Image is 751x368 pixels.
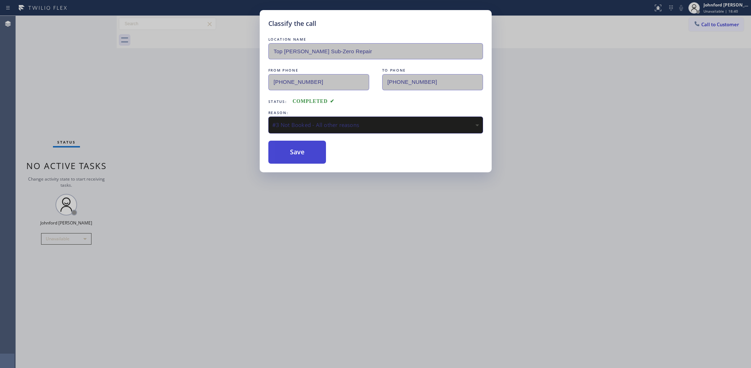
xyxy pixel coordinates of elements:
[292,99,334,104] span: COMPLETED
[382,74,483,90] input: To phone
[268,109,483,117] div: REASON:
[268,19,316,28] h5: Classify the call
[268,36,483,43] div: LOCATION NAME
[382,67,483,74] div: TO PHONE
[272,121,479,129] div: #3 Not Booked - All other reasons
[268,74,369,90] input: From phone
[268,141,326,164] button: Save
[268,99,287,104] span: Status:
[268,67,369,74] div: FROM PHONE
